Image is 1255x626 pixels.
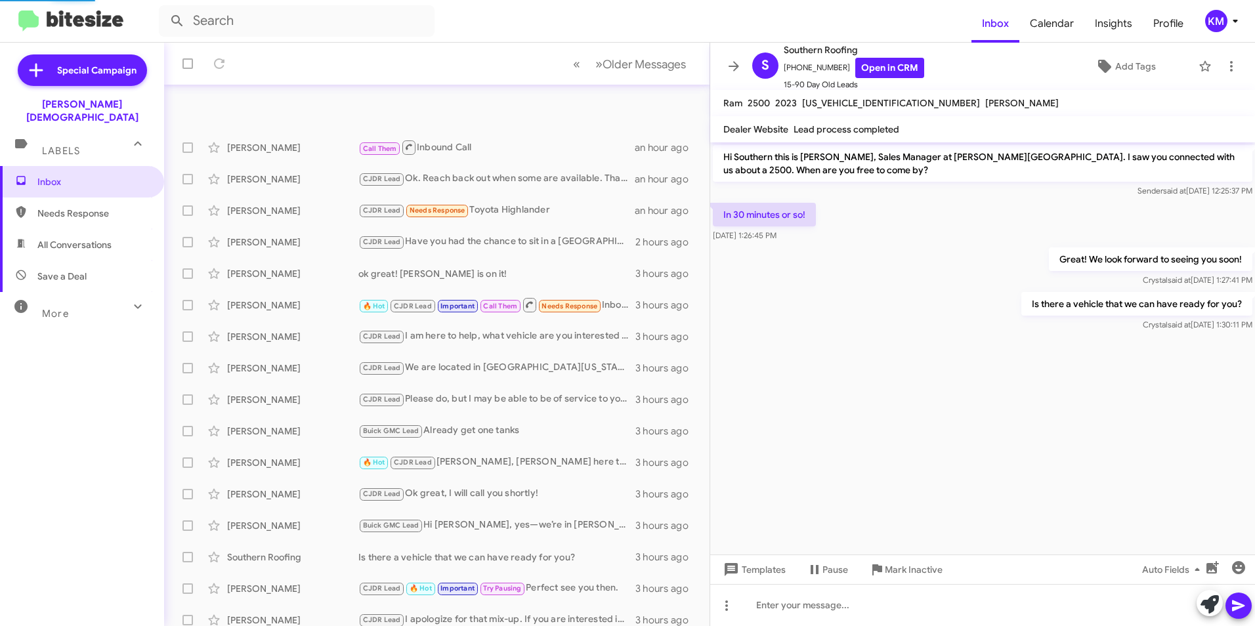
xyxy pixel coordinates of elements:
div: Southern Roofing [227,551,358,564]
span: Needs Response [410,206,465,215]
a: Inbox [971,5,1019,43]
span: Insights [1084,5,1143,43]
div: 3 hours ago [635,299,699,312]
div: 3 hours ago [635,393,699,406]
button: Pause [796,558,859,581]
p: Hi Southern this is [PERSON_NAME], Sales Manager at [PERSON_NAME][GEOGRAPHIC_DATA]. I saw you con... [713,145,1252,182]
button: Previous [565,51,588,77]
div: [PERSON_NAME], [PERSON_NAME] here the manager at [PERSON_NAME]. I would like to call you and disc... [358,455,635,470]
div: [PERSON_NAME] [227,519,358,532]
div: I am here to help, what vehicle are you interested in? [358,329,635,344]
span: S [761,55,769,76]
div: Already get one tanks [358,423,635,438]
div: 3 hours ago [635,362,699,375]
div: [PERSON_NAME] [227,204,358,217]
span: CJDR Lead [363,584,401,593]
div: Ok great, I will call you shortly! [358,486,635,501]
div: [PERSON_NAME] [227,582,358,595]
div: Have you had the chance to sit in a [GEOGRAPHIC_DATA] and drive one? I definitely think this vehi... [358,234,635,249]
button: Templates [710,558,796,581]
div: 3 hours ago [635,425,699,438]
div: Ok. Reach back out when some are available. Thank you [358,171,635,186]
button: Next [587,51,694,77]
span: [PERSON_NAME] [985,97,1059,109]
div: 3 hours ago [635,330,699,343]
a: Profile [1143,5,1194,43]
span: Buick GMC Lead [363,427,419,435]
span: CJDR Lead [363,395,401,404]
span: Pause [822,558,848,581]
span: Important [440,302,475,310]
div: KM [1205,10,1227,32]
span: Labels [42,145,80,157]
span: 🔥 Hot [363,458,385,467]
span: « [573,56,580,72]
span: Dealer Website [723,123,788,135]
span: » [595,56,603,72]
div: [PERSON_NAME] [227,173,358,186]
p: Is there a vehicle that we can have ready for you? [1021,292,1252,316]
div: We are located in [GEOGRAPHIC_DATA][US_STATE]. [358,360,635,375]
span: [PHONE_NUMBER] [784,58,924,78]
span: Important [440,584,475,593]
input: Search [159,5,435,37]
div: an hour ago [635,173,699,186]
div: [PERSON_NAME] [227,299,358,312]
span: 2023 [775,97,797,109]
span: CJDR Lead [363,332,401,341]
span: Save a Deal [37,270,87,283]
button: Auto Fields [1132,558,1216,581]
span: Ram [723,97,742,109]
span: Older Messages [603,57,686,72]
div: Please do, but I may be able to be of service to you. Why is it a bad time? [358,392,635,407]
span: CJDR Lead [394,458,432,467]
a: Calendar [1019,5,1084,43]
div: 3 hours ago [635,519,699,532]
div: [PERSON_NAME] [227,456,358,469]
div: 2 hours ago [635,236,699,249]
span: Southern Roofing [784,42,924,58]
a: Special Campaign [18,54,147,86]
p: Great! We look forward to seeing you soon! [1049,247,1252,271]
span: CJDR Lead [363,175,401,183]
div: 3 hours ago [635,582,699,595]
span: Crystal [DATE] 1:30:11 PM [1143,320,1252,329]
button: Mark Inactive [859,558,953,581]
span: More [42,308,69,320]
div: [PERSON_NAME] [227,236,358,249]
button: KM [1194,10,1241,32]
div: ok great! [PERSON_NAME] is on it! [358,267,635,280]
span: 🔥 Hot [410,584,432,593]
div: [PERSON_NAME] [227,393,358,406]
div: 3 hours ago [635,267,699,280]
span: Inbox [37,175,149,188]
span: CJDR Lead [363,238,401,246]
div: [PERSON_NAME] [227,267,358,280]
div: Is there a vehicle that we can have ready for you? [358,551,635,564]
span: Templates [721,558,786,581]
div: Hi [PERSON_NAME], yes—we’re in [PERSON_NAME][GEOGRAPHIC_DATA], just outside [GEOGRAPHIC_DATA], so... [358,518,635,533]
div: 3 hours ago [635,456,699,469]
span: Add Tags [1115,54,1156,78]
span: Sender [DATE] 12:25:37 PM [1138,186,1252,196]
span: Call Them [483,302,517,310]
span: Special Campaign [57,64,137,77]
p: In 30 minutes or so! [713,203,816,226]
div: [PERSON_NAME] [227,362,358,375]
div: [PERSON_NAME] [227,488,358,501]
span: CJDR Lead [363,616,401,624]
div: 3 hours ago [635,488,699,501]
span: CJDR Lead [363,490,401,498]
span: All Conversations [37,238,112,251]
div: Inbound Call [358,297,635,313]
span: 2500 [748,97,770,109]
span: Crystal [DATE] 1:27:41 PM [1143,275,1252,285]
span: said at [1163,186,1186,196]
span: 🔥 Hot [363,302,385,310]
div: Inbound Call [358,139,635,156]
div: [PERSON_NAME] [227,141,358,154]
span: Buick GMC Lead [363,521,419,530]
a: Open in CRM [855,58,924,78]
